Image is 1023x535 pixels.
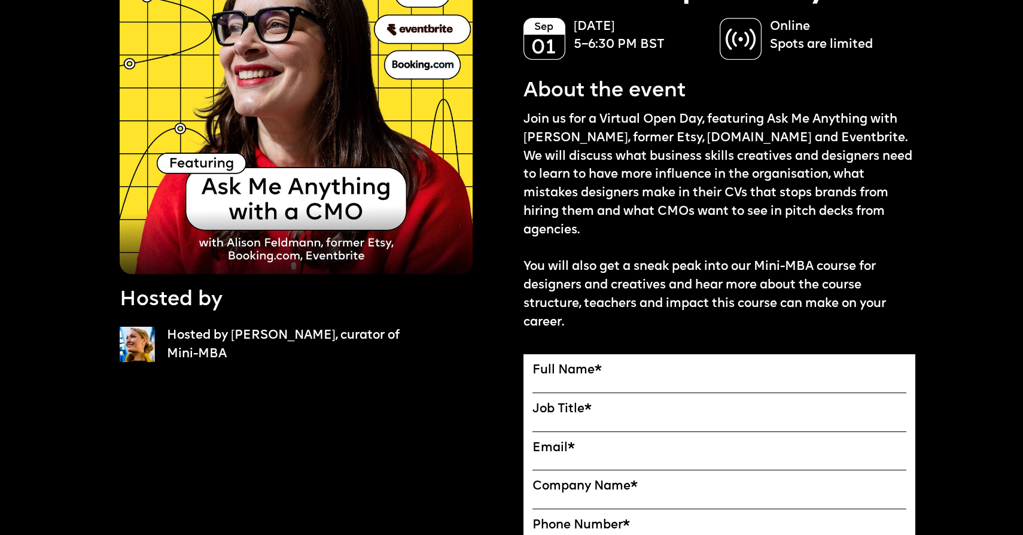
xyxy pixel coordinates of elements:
[523,111,915,332] p: Join us for a Virtual Open Day, featuring Ask Me Anything with [PERSON_NAME], former Etsy, [DOMAI...
[532,518,906,533] label: Phone Number
[167,327,408,364] p: Hosted by [PERSON_NAME], curator of Mini-MBA
[532,479,906,494] label: Company Name
[532,402,906,417] label: Job Title
[523,77,686,106] p: About the event
[120,286,223,315] p: Hosted by
[532,363,906,378] label: Full Name
[532,441,906,456] label: Email
[574,18,707,55] p: [DATE] 5–6:30 PM BST
[770,18,903,55] p: Online Spots are limited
